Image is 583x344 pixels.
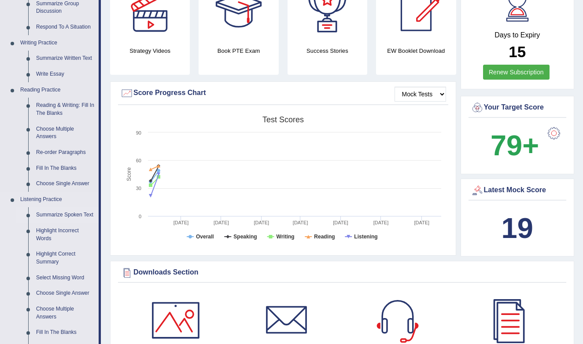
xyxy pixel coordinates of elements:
a: Summarize Spoken Text [32,207,99,223]
div: Latest Mock Score [471,184,565,197]
b: 79+ [491,129,539,161]
text: 0 [139,214,141,219]
b: 15 [509,43,526,60]
a: Reading Practice [16,82,99,98]
a: Listening Practice [16,192,99,208]
h4: EW Booklet Download [376,46,456,55]
tspan: Speaking [233,234,257,240]
text: 60 [136,158,141,163]
tspan: Test scores [262,115,304,124]
tspan: [DATE] [373,220,389,225]
tspan: [DATE] [254,220,269,225]
tspan: [DATE] [333,220,348,225]
a: Fill In The Blanks [32,161,99,176]
a: Highlight Incorrect Words [32,223,99,246]
a: Choose Multiple Answers [32,121,99,145]
a: Choose Single Answer [32,285,99,301]
tspan: Reading [314,234,335,240]
div: Score Progress Chart [120,87,446,100]
a: Renew Subscription [483,65,550,80]
h4: Success Stories [288,46,367,55]
div: Your Target Score [471,101,565,114]
a: Choose Multiple Answers [32,301,99,325]
a: Choose Single Answer [32,176,99,192]
tspan: Writing [277,234,295,240]
b: 19 [502,212,533,244]
text: 30 [136,186,141,191]
h4: Strategy Videos [110,46,190,55]
a: Writing Practice [16,35,99,51]
a: Reading & Writing: Fill In The Blanks [32,98,99,121]
h4: Book PTE Exam [199,46,278,55]
a: Respond To A Situation [32,19,99,35]
tspan: [DATE] [214,220,229,225]
a: Write Essay [32,66,99,82]
a: Re-order Paragraphs [32,145,99,161]
tspan: [DATE] [293,220,308,225]
h4: Days to Expiry [471,31,565,39]
tspan: Score [126,167,132,181]
a: Fill In The Blanks [32,325,99,340]
a: Highlight Correct Summary [32,246,99,270]
a: Select Missing Word [32,270,99,286]
a: Summarize Written Text [32,51,99,66]
tspan: [DATE] [173,220,189,225]
tspan: Overall [196,234,214,240]
tspan: [DATE] [414,220,430,225]
tspan: Listening [354,234,377,240]
text: 90 [136,130,141,135]
div: Downloads Section [120,266,564,279]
